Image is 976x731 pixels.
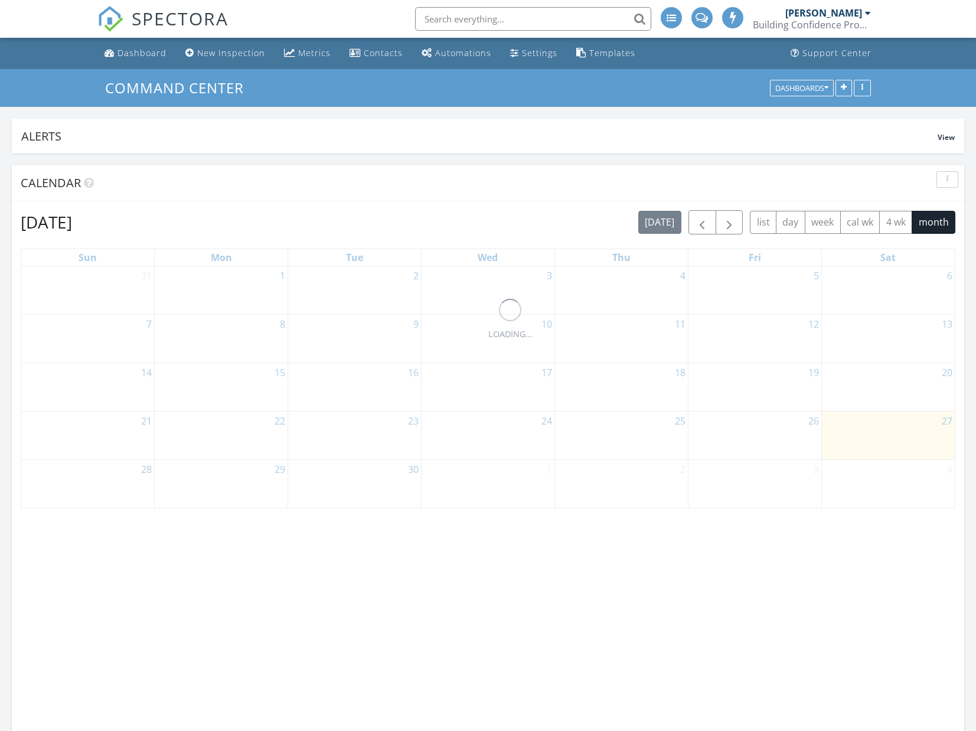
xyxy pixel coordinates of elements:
[97,16,229,41] a: SPECTORA
[422,459,555,508] td: Go to October 1, 2025
[406,412,421,430] a: Go to September 23, 2025
[878,249,898,266] a: Saturday
[753,19,871,31] div: Building Confidence Property Inspections
[155,411,288,459] td: Go to September 22, 2025
[821,411,955,459] td: Go to September 27, 2025
[144,315,154,334] a: Go to September 7, 2025
[673,412,688,430] a: Go to September 25, 2025
[770,80,834,96] button: Dashboards
[279,43,335,64] a: Metrics
[97,6,123,32] img: The Best Home Inspection Software - Spectora
[139,363,154,382] a: Go to September 14, 2025
[821,363,955,411] td: Go to September 20, 2025
[939,363,955,382] a: Go to September 20, 2025
[422,411,555,459] td: Go to September 24, 2025
[688,210,716,234] button: Previous month
[21,314,155,363] td: Go to September 7, 2025
[132,6,229,31] span: SPECTORA
[288,266,422,315] td: Go to September 2, 2025
[76,249,99,266] a: Sunday
[105,78,254,97] a: Command Center
[554,459,688,508] td: Go to October 2, 2025
[554,266,688,315] td: Go to September 4, 2025
[488,328,533,341] div: LOADING...
[288,314,422,363] td: Go to September 9, 2025
[364,47,403,58] div: Contacts
[100,43,171,64] a: Dashboard
[505,43,562,64] a: Settings
[539,412,554,430] a: Go to September 24, 2025
[208,249,234,266] a: Monday
[544,266,554,285] a: Go to September 3, 2025
[811,266,821,285] a: Go to September 5, 2025
[21,459,155,508] td: Go to September 28, 2025
[21,210,72,234] h2: [DATE]
[155,314,288,363] td: Go to September 8, 2025
[288,363,422,411] td: Go to September 16, 2025
[938,132,955,142] span: View
[554,411,688,459] td: Go to September 25, 2025
[806,412,821,430] a: Go to September 26, 2025
[21,266,155,315] td: Go to August 31, 2025
[821,314,955,363] td: Go to September 13, 2025
[411,266,421,285] a: Go to September 2, 2025
[554,314,688,363] td: Go to September 11, 2025
[435,47,491,58] div: Automations
[522,47,557,58] div: Settings
[673,363,688,382] a: Go to September 18, 2025
[415,7,651,31] input: Search everything...
[688,314,821,363] td: Go to September 12, 2025
[746,249,763,266] a: Friday
[21,411,155,459] td: Go to September 21, 2025
[422,363,555,411] td: Go to September 17, 2025
[21,175,81,191] span: Calendar
[775,84,828,92] div: Dashboards
[638,211,681,234] button: [DATE]
[139,266,154,285] a: Go to August 31, 2025
[406,363,421,382] a: Go to September 16, 2025
[406,460,421,479] a: Go to September 30, 2025
[688,266,821,315] td: Go to September 5, 2025
[21,363,155,411] td: Go to September 14, 2025
[539,363,554,382] a: Go to September 17, 2025
[821,266,955,315] td: Go to September 6, 2025
[945,460,955,479] a: Go to October 4, 2025
[272,460,288,479] a: Go to September 29, 2025
[345,43,407,64] a: Contacts
[288,459,422,508] td: Go to September 30, 2025
[811,460,821,479] a: Go to October 3, 2025
[288,411,422,459] td: Go to September 23, 2025
[117,47,167,58] div: Dashboard
[272,363,288,382] a: Go to September 15, 2025
[272,412,288,430] a: Go to September 22, 2025
[821,459,955,508] td: Go to October 4, 2025
[572,43,640,64] a: Templates
[155,363,288,411] td: Go to September 15, 2025
[155,459,288,508] td: Go to September 29, 2025
[21,128,938,144] div: Alerts
[422,314,555,363] td: Go to September 10, 2025
[417,43,496,64] a: Automations (Advanced)
[422,266,555,315] td: Go to September 3, 2025
[298,47,331,58] div: Metrics
[197,47,265,58] div: New Inspection
[475,249,500,266] a: Wednesday
[688,411,821,459] td: Go to September 26, 2025
[411,315,421,334] a: Go to September 9, 2025
[278,266,288,285] a: Go to September 1, 2025
[678,460,688,479] a: Go to October 2, 2025
[945,266,955,285] a: Go to September 6, 2025
[806,363,821,382] a: Go to September 19, 2025
[539,315,554,334] a: Go to September 10, 2025
[879,211,912,234] button: 4 wk
[673,315,688,334] a: Go to September 11, 2025
[589,47,635,58] div: Templates
[610,249,633,266] a: Thursday
[806,315,821,334] a: Go to September 12, 2025
[912,211,955,234] button: month
[344,249,365,266] a: Tuesday
[678,266,688,285] a: Go to September 4, 2025
[840,211,880,234] button: cal wk
[750,211,776,234] button: list
[786,43,876,64] a: Support Center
